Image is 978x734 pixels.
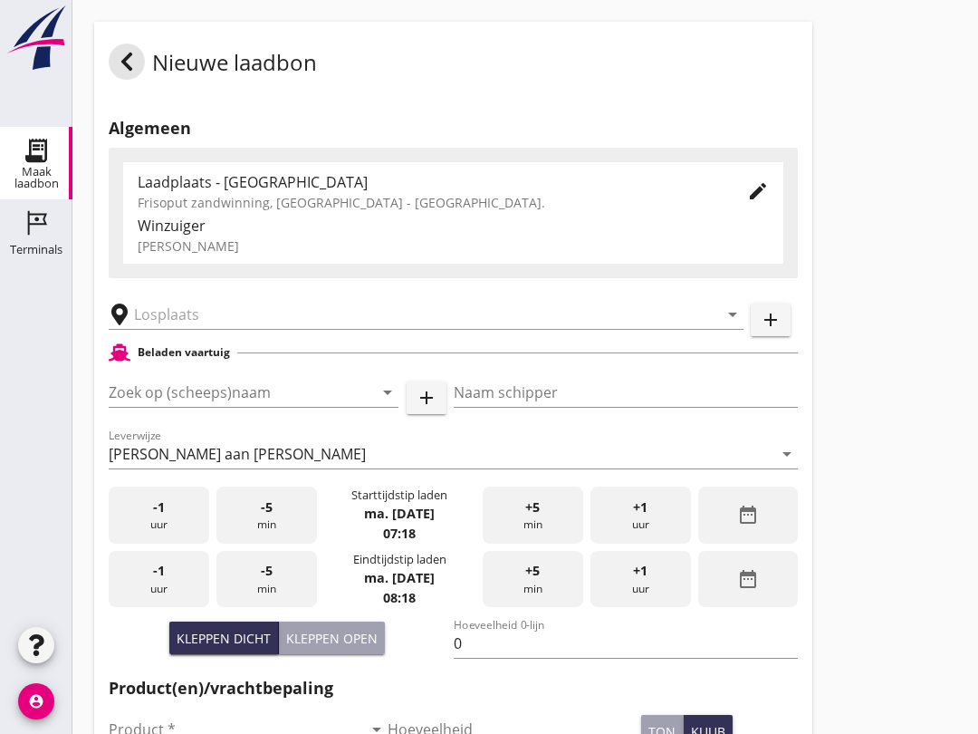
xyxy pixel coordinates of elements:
[279,622,385,654] button: Kleppen open
[109,551,209,608] div: uur
[138,171,718,193] div: Laadplaats - [GEOGRAPHIC_DATA]
[153,497,165,517] span: -1
[138,344,230,361] h2: Beladen vaartuig
[109,676,798,700] h2: Product(en)/vrachtbepaling
[177,629,271,648] div: Kleppen dicht
[138,237,769,256] div: [PERSON_NAME]
[737,504,759,526] i: date_range
[737,568,759,590] i: date_range
[18,683,54,720] i: account_circle
[286,629,378,648] div: Kleppen open
[109,43,317,87] div: Nieuwe laadbon
[590,551,691,608] div: uur
[722,304,743,325] i: arrow_drop_down
[109,116,798,140] h2: Algemeen
[364,505,435,522] strong: ma. [DATE]
[109,487,209,544] div: uur
[377,381,398,403] i: arrow_drop_down
[747,180,769,202] i: edit
[261,561,273,581] span: -5
[216,551,317,608] div: min
[364,569,435,586] strong: ma. [DATE]
[633,497,647,517] span: +1
[109,378,348,407] input: Zoek op (scheeps)naam
[776,443,798,465] i: arrow_drop_down
[590,487,691,544] div: uur
[483,487,583,544] div: min
[261,497,273,517] span: -5
[383,525,416,542] strong: 07:18
[760,309,781,331] i: add
[169,622,279,654] button: Kleppen dicht
[353,551,446,568] div: Eindtijdstip laden
[525,561,540,581] span: +5
[351,487,447,504] div: Starttijdstip laden
[153,561,165,581] span: -1
[416,387,437,409] i: add
[483,551,583,608] div: min
[383,589,416,606] strong: 08:18
[10,244,62,256] div: Terminals
[216,487,317,544] div: min
[633,561,647,581] span: +1
[454,629,799,658] input: Hoeveelheid 0-lijn
[138,193,718,212] div: Frisoput zandwinning, [GEOGRAPHIC_DATA] - [GEOGRAPHIC_DATA].
[109,446,366,462] div: [PERSON_NAME] aan [PERSON_NAME]
[4,5,69,72] img: logo-small.a267ee39.svg
[525,497,540,517] span: +5
[138,215,769,237] div: Winzuiger
[134,300,693,329] input: Losplaats
[454,378,799,407] input: Naam schipper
